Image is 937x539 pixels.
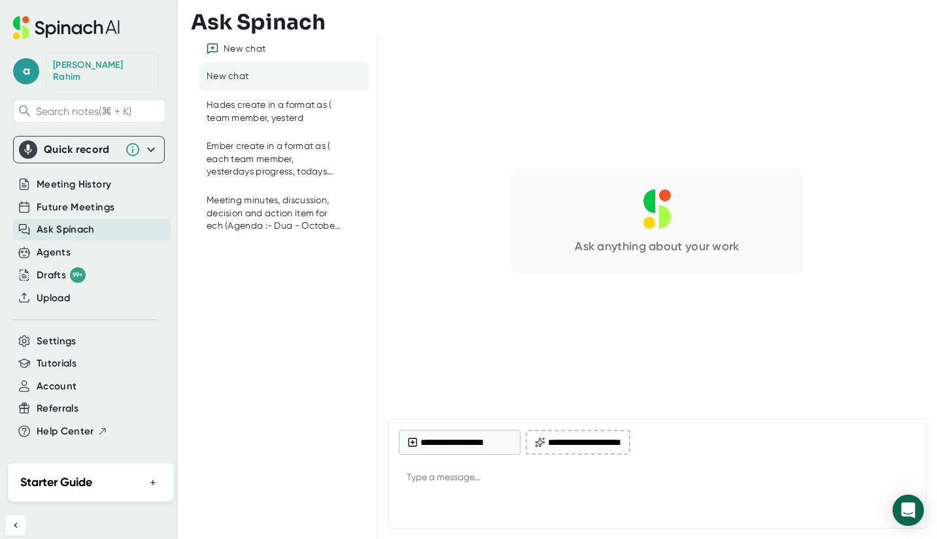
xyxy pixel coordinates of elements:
[207,70,248,83] div: New chat
[13,58,39,84] span: a
[5,515,26,536] button: Collapse sidebar
[37,424,94,439] span: Help Center
[53,59,151,82] div: Abdul Rahim
[37,222,95,237] button: Ask Spinach
[191,10,326,35] h3: Ask Spinach
[37,291,70,306] button: Upload
[224,43,265,55] div: New chat
[70,267,86,283] div: 99+
[207,99,341,124] div: Hades create in a format as ( team member, yesterd
[893,495,924,526] div: Open Intercom Messenger
[44,143,118,156] div: Quick record
[37,424,108,439] button: Help Center
[37,334,77,349] button: Settings
[37,356,77,371] button: Tutorials
[37,267,86,283] button: Drafts 99+
[37,245,71,260] button: Agents
[37,200,114,215] button: Future Meetings
[20,474,92,491] h2: Starter Guide
[36,105,162,118] span: Search notes (⌘ + K)
[207,140,341,178] div: Ember create in a format as ( each team member, yesterdays progress, todays plan, blockers on the...
[19,137,159,163] div: Quick record
[37,267,86,283] div: Drafts
[575,239,739,254] div: Ask anything about your work
[207,194,341,233] div: Meeting minutes, discussion, decision and action item for ech (Agenda :- Dua - ⁠October [DEMOGRAP...
[37,401,78,416] button: Referrals
[892,494,915,517] div: Send message
[145,473,162,492] button: +
[37,379,77,394] button: Account
[37,177,111,192] button: Meeting History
